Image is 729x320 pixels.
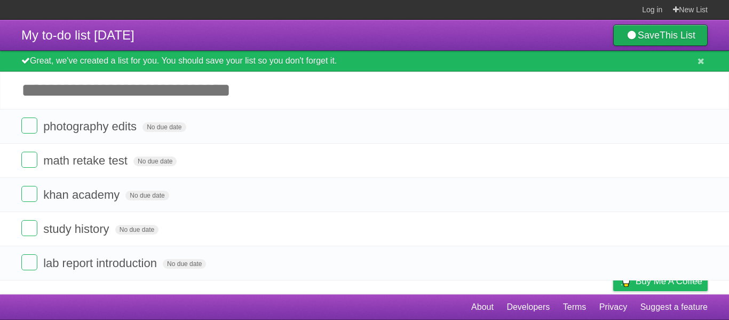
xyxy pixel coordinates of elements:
a: SaveThis List [613,25,708,46]
span: No due date [125,191,169,200]
b: This List [660,30,695,41]
span: No due date [142,122,186,132]
span: khan academy [43,188,122,201]
a: Privacy [599,297,627,317]
span: photography edits [43,120,139,133]
a: Suggest a feature [640,297,708,317]
img: Buy me a coffee [619,272,633,290]
label: Done [21,186,37,202]
label: Done [21,220,37,236]
span: No due date [133,157,177,166]
label: Done [21,254,37,270]
span: study history [43,222,112,236]
a: Buy me a coffee [613,271,708,291]
a: About [471,297,494,317]
label: Done [21,118,37,134]
span: Buy me a coffee [636,272,702,291]
a: Terms [563,297,587,317]
a: Developers [506,297,550,317]
span: No due date [163,259,206,269]
label: Done [21,152,37,168]
span: lab report introduction [43,256,160,270]
span: math retake test [43,154,130,167]
span: No due date [115,225,159,235]
span: My to-do list [DATE] [21,28,134,42]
